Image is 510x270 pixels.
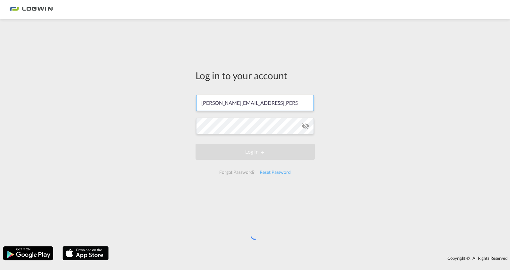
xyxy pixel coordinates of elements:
[3,246,54,261] img: google.png
[112,253,510,264] div: Copyright © . All Rights Reserved
[302,122,309,130] md-icon: icon-eye-off
[257,166,293,178] div: Reset Password
[217,166,257,178] div: Forgot Password?
[10,3,53,17] img: bc73a0e0d8c111efacd525e4c8ad7d32.png
[196,144,315,160] button: LOGIN
[196,69,315,82] div: Log in to your account
[196,95,314,111] input: Enter email/phone number
[62,246,109,261] img: apple.png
